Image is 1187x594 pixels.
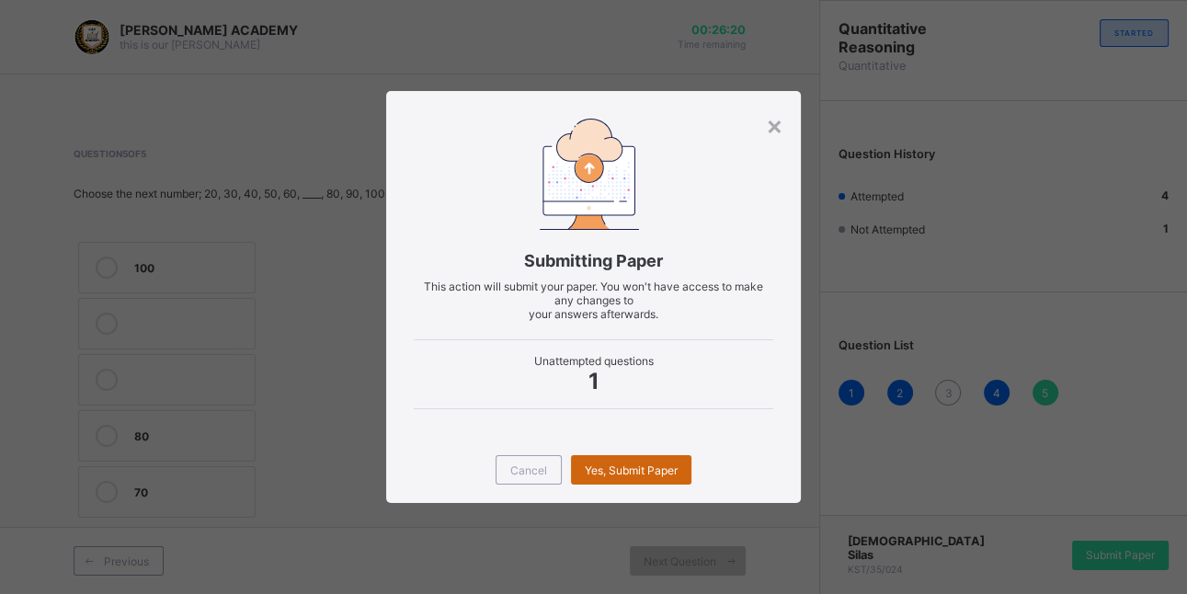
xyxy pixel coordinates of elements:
span: This action will submit your paper. You won't have access to make any changes to your answers aft... [424,280,763,321]
span: 1 [414,368,774,394]
span: Unattempted questions [414,354,774,368]
img: submitting-paper.7509aad6ec86be490e328e6d2a33d40a.svg [540,119,639,230]
div: × [765,109,782,141]
span: Submitting Paper [414,251,774,270]
span: Cancel [510,463,547,477]
span: Yes, Submit Paper [585,463,678,477]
